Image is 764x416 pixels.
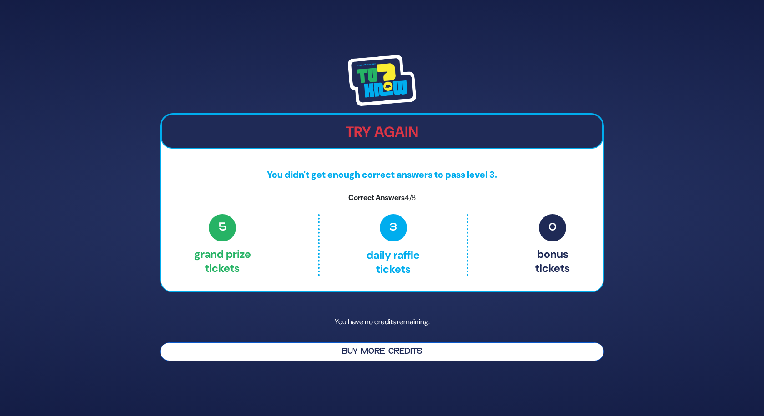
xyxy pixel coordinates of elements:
p: You have no credits remaining. [160,309,604,335]
span: 4/8 [405,193,416,202]
button: Buy More Credits [160,342,604,361]
h2: Try Again [162,123,602,140]
img: Tournament Logo [348,55,416,106]
p: Daily Raffle tickets [339,214,447,276]
p: Correct Answers [161,192,603,203]
span: 3 [380,214,407,241]
p: Grand Prize tickets [194,214,251,276]
span: 0 [539,214,566,241]
p: You didn't get enough correct answers to pass level 3. [161,168,603,181]
p: Bonus tickets [535,214,570,276]
span: 5 [209,214,236,241]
